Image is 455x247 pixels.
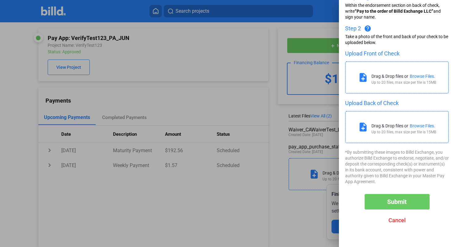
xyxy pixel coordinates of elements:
[364,25,371,32] mat-icon: help
[388,217,406,223] span: Cancel
[410,74,435,79] div: Browse Files.
[345,34,449,46] div: Take a photo of the front and back of your check to be uploaded below.
[345,2,449,20] div: Within the endorsement section on back of check, write and sign your name.
[365,194,430,210] button: Submit
[345,25,449,32] div: Step 2
[371,123,408,128] div: Drag & Drop files or
[410,123,435,128] div: Browse Files.
[358,122,368,132] mat-icon: note_add
[387,198,407,205] span: Submit
[365,213,430,228] button: Cancel
[358,72,368,83] mat-icon: note_add
[371,80,436,85] div: Up to 20 files, max size per file is 15MB
[345,50,449,57] div: Upload Front of Check
[371,74,408,79] div: Drag & Drop files or
[371,130,436,134] div: Up to 20 files, max size per file is 15MB
[355,9,433,14] span: “Pay to the order of Billd Exchange LLC”
[345,149,449,185] div: *By submitting these images to Billd Exchange, you authorize Billd Exchange to endorse, negotiate...
[345,100,449,106] div: Upload Back of Check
